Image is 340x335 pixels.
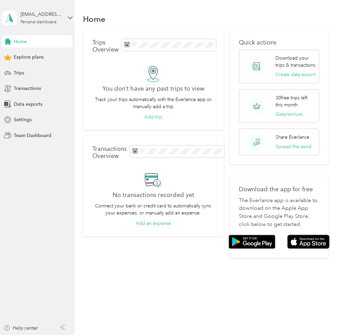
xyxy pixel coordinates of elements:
[92,96,214,110] p: Track your trips automatically with the Everlance app or manually add a trip
[14,69,24,76] span: Trips
[102,85,204,92] h2: You don’t have any past trips to view
[302,297,340,335] iframe: Everlance-gr Chat Button Frame
[20,20,56,24] div: Personal dashboard
[136,220,171,227] button: Add an expense
[92,145,127,160] p: Transactions Overview
[239,39,319,46] p: Quick actions
[20,11,62,18] div: [EMAIL_ADDRESS][DOMAIN_NAME]
[14,116,32,123] span: Settings
[14,132,51,139] span: Team Dashboard
[275,94,314,108] p: 30 free trips left this month
[275,71,315,78] button: Create data export
[92,202,214,216] p: Connect your bank or credit card to automatically sync your expenses, or manually add an expense.
[239,186,319,193] p: Download the app for free
[228,235,275,249] img: Google play
[275,134,309,141] p: Share Everlance
[275,55,315,69] p: Download your trips & transactions
[239,197,319,229] p: The Everlance app is available to download on the Apple App Store and Google Play Store, click be...
[144,113,162,121] button: Add trip
[14,38,27,45] span: Home
[14,85,41,92] span: Transactions
[14,101,42,108] span: Data exports
[83,15,105,23] h1: Home
[275,111,303,118] button: Getpremium
[287,235,330,249] img: App store
[4,325,38,332] button: Help center
[92,39,119,53] p: Trips Overview
[113,192,194,199] h2: No transactions recorded yet
[14,54,44,61] span: Explore plans
[275,143,311,150] button: Spread the word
